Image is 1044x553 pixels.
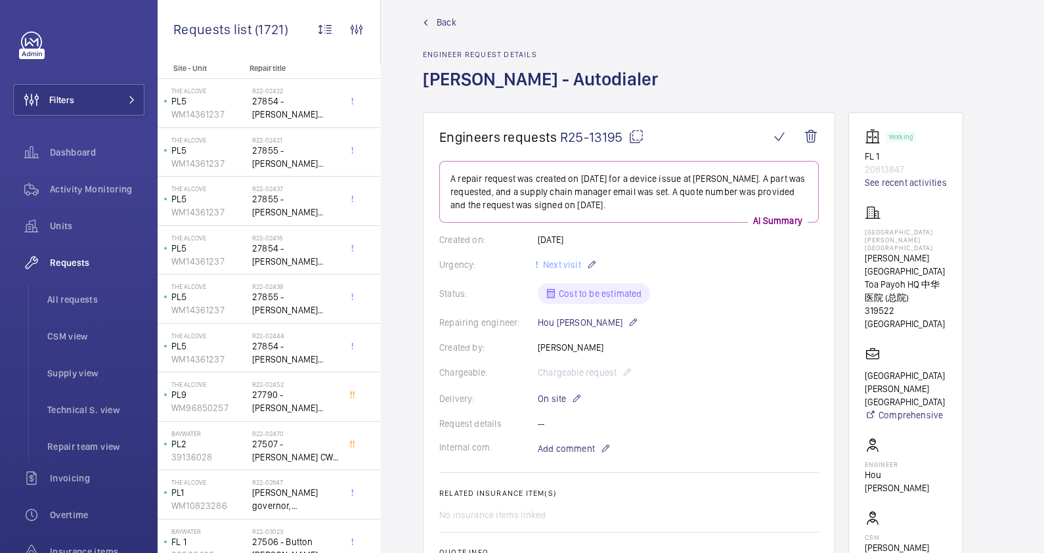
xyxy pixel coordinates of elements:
[47,293,144,306] span: All requests
[50,183,144,196] span: Activity Monitoring
[439,489,819,498] h2: Related insurance item(s)
[171,255,247,268] p: WM14361237
[538,442,595,455] span: Add comment
[171,353,247,366] p: WM14361237
[889,135,913,139] p: Working
[171,108,247,121] p: WM14361237
[865,369,947,409] p: [GEOGRAPHIC_DATA] [PERSON_NAME][GEOGRAPHIC_DATA]
[47,403,144,416] span: Technical S. view
[252,380,339,388] h2: R22-02452
[252,144,339,170] span: 27855 - [PERSON_NAME] Elevator Governor Switch TAA177AH2 -
[50,219,144,232] span: Units
[171,303,247,317] p: WM14361237
[171,535,247,548] p: FL 1
[50,508,144,521] span: Overtime
[171,192,247,206] p: PL5
[423,50,666,59] h2: Engineer request details
[252,430,339,437] h2: R22-02470
[865,252,947,304] p: [PERSON_NAME][GEOGRAPHIC_DATA] Toa Payoh HQ 中华医院 (总院)
[171,157,247,170] p: WM14361237
[252,437,339,464] span: 27507 - [PERSON_NAME] CWT guide shoe (100m) - Replace counterweight guide shoe
[171,234,247,242] p: The Alcove
[171,451,247,464] p: 39136028
[13,84,144,116] button: Filters
[171,242,247,255] p: PL5
[865,304,947,330] p: 319522 [GEOGRAPHIC_DATA]
[50,472,144,485] span: Invoicing
[171,437,247,451] p: PL2
[252,388,339,414] span: 27790 - [PERSON_NAME] governor TAB20602A208 - Replace governor
[47,366,144,380] span: Supply view
[47,440,144,453] span: Repair team view
[423,67,666,112] h1: [PERSON_NAME] - Autodialer
[748,214,808,227] p: AI Summary
[252,136,339,144] h2: R22-02421
[538,391,582,407] p: On site
[171,388,247,401] p: PL9
[865,533,929,541] p: CSM
[252,185,339,192] h2: R22-02437
[538,315,638,330] p: Hou [PERSON_NAME]
[171,499,247,512] p: WM10823286
[171,430,247,437] p: Baywater
[171,478,247,486] p: The Alcove
[560,129,644,145] span: R25-13195
[252,486,339,512] span: [PERSON_NAME] governor, TAB20602A208 -
[171,340,247,353] p: PL5
[171,486,247,499] p: PL1
[171,95,247,108] p: PL5
[865,468,947,495] p: Hou [PERSON_NAME]
[252,340,339,366] span: 27854 - [PERSON_NAME] Elevator Governor Switch TAA177AH1 -
[50,256,144,269] span: Requests
[171,290,247,303] p: PL5
[252,242,339,268] span: 27854 - [PERSON_NAME] Elevator Governor Switch TAA177AH1 -
[865,129,886,144] img: elevator.svg
[171,527,247,535] p: Baywater
[865,163,947,176] p: 20813847
[173,21,255,37] span: Requests list
[171,332,247,340] p: The Alcove
[47,330,144,343] span: CSM view
[50,146,144,159] span: Dashboard
[437,16,456,29] span: Back
[252,87,339,95] h2: R22-02422
[865,460,947,468] p: Engineer
[171,185,247,192] p: The Alcove
[171,87,247,95] p: The Alcove
[252,192,339,219] span: 27855 - [PERSON_NAME] Elevator Governor Switch TAA177AH2 -
[171,206,247,219] p: WM14361237
[252,527,339,535] h2: R22-03023
[171,136,247,144] p: The Alcove
[540,259,581,270] span: Next visit
[252,95,339,121] span: 27854 - [PERSON_NAME] Elevator Governor Switch TAA177AH1 -
[865,176,947,189] a: See recent activities
[450,172,808,211] p: A repair request was created on [DATE] for a device issue at [PERSON_NAME]. A part was requested,...
[171,282,247,290] p: The Alcove
[49,93,74,106] span: Filters
[171,401,247,414] p: WM96850257
[439,129,557,145] span: Engineers requests
[865,228,947,252] p: [GEOGRAPHIC_DATA] [PERSON_NAME][GEOGRAPHIC_DATA]
[865,409,947,422] a: Comprehensive
[252,234,339,242] h2: R22-02416
[158,64,244,73] p: Site - Unit
[252,282,339,290] h2: R22-02439
[171,380,247,388] p: The Alcove
[171,144,247,157] p: PL5
[252,332,339,340] h2: R22-02444
[252,290,339,317] span: 27855 - [PERSON_NAME] Elevator Governor Switch TAA177AH2 -
[865,150,947,163] p: FL 1
[252,478,339,486] h2: R22-02647
[250,64,336,73] p: Repair title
